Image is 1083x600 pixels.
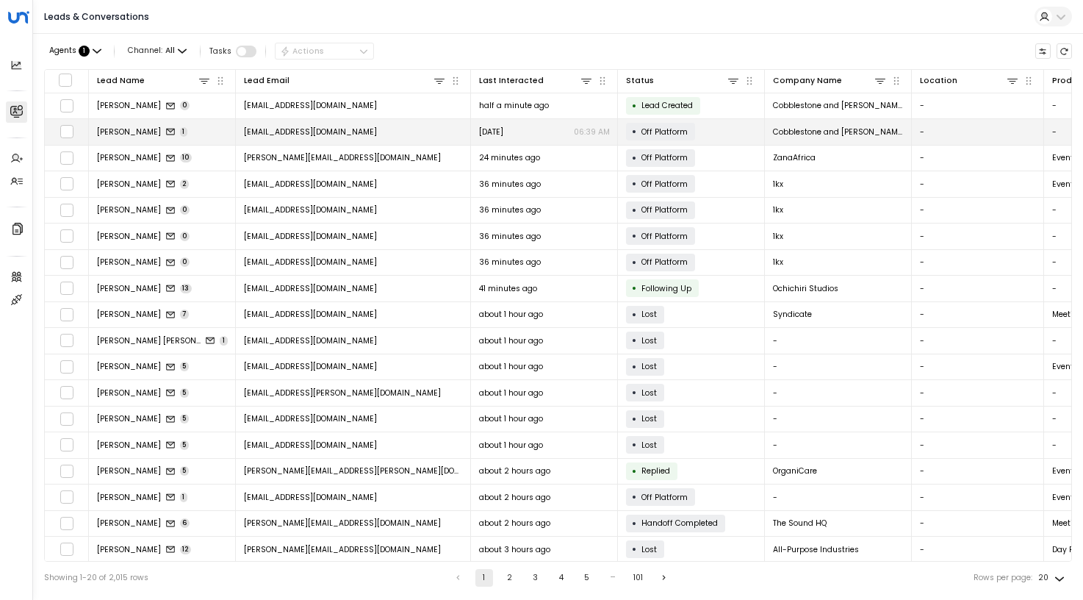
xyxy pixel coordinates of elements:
td: - [912,328,1044,354]
span: about 3 hours ago [479,544,550,555]
span: Rachel Robbert [97,257,161,268]
span: Rachel Robbert [97,204,161,215]
span: Off Platform [641,179,688,190]
span: 7 [180,310,190,319]
td: - [912,537,1044,562]
div: Location [920,74,957,87]
span: 1 [79,46,90,57]
span: half a minute ago [479,100,549,111]
span: Lost [641,413,657,424]
span: Ochichiri Studios [773,283,838,294]
span: about 1 hour ago [479,309,543,320]
div: • [632,96,637,115]
span: Off Platform [641,492,688,503]
span: about 1 hour ago [479,440,543,451]
span: 0 [180,205,190,215]
span: Toggle select row [60,229,73,243]
span: Toggle select row [60,255,73,269]
div: • [632,383,637,402]
span: 36 minutes ago [479,231,541,242]
span: 10 [180,153,193,162]
span: Toggle select row [60,438,73,452]
h2: Leads & Conversations [44,10,149,24]
div: • [632,253,637,272]
span: 5 [180,388,190,398]
span: rr@1kx.capital [244,179,377,190]
span: annasquireslevine@gmail.com [244,413,377,424]
div: Lead Email [244,74,289,87]
td: - [912,511,1044,537]
span: Lost [641,440,657,451]
span: Alison Nakamura [97,152,161,163]
span: cin@ochichiristudios.com [244,283,377,294]
div: • [632,488,637,507]
span: about 2 hours ago [479,492,550,503]
span: 0 [180,101,190,110]
span: 1kx [773,179,783,190]
span: jodi@all-purpose.industries [244,544,441,555]
div: • [632,514,637,533]
span: Doug funk [97,440,161,451]
span: azela.marte@gmail.com [244,387,441,399]
span: Azela Marte [97,387,161,399]
td: - [912,146,1044,171]
span: Channel: [123,43,191,59]
span: Cobblestone and Moss [773,126,904,137]
td: - [912,407,1044,432]
button: Channel:All [123,43,191,59]
div: • [632,331,637,350]
div: Company Name [773,74,888,87]
span: brianna.cryar@organicare.com [244,465,463,476]
span: Lost [641,335,657,346]
td: - [912,354,1044,380]
div: • [632,174,637,193]
div: Status [626,74,741,87]
span: Cobblestone and Moss [773,100,904,111]
span: 1 [180,127,188,137]
span: Toggle select row [60,177,73,191]
button: Actions [275,43,374,60]
span: 36 minutes ago [479,204,541,215]
span: Off Platform [641,152,688,163]
span: 36 minutes ago [479,257,541,268]
div: • [632,435,637,454]
span: about 2 hours ago [479,465,550,476]
span: Toggle select row [60,307,73,321]
button: Go to page 101 [630,569,647,587]
span: Toggle select row [60,516,73,530]
p: 06:39 AM [574,126,610,137]
td: - [912,198,1044,224]
span: Agents [49,47,76,55]
span: Toggle select row [60,99,73,113]
span: Replied [641,465,670,476]
span: 5 [180,362,190,371]
span: autumn@autumnceniza.com [244,492,377,503]
span: Lost [641,309,657,320]
span: 0 [180,257,190,267]
span: cobblestoneandmoss@gmail.com [244,126,377,137]
span: Toggle select row [60,125,73,139]
span: Kimberli Davino [97,100,161,111]
label: Tasks [209,46,231,57]
span: Toggle select row [60,282,73,296]
td: - [912,459,1044,485]
div: Company Name [773,74,842,87]
div: Toggle to display only leads that need your response, callback, or confirmation on recent tours a... [209,46,256,57]
span: 5 [180,466,190,476]
span: Caleb Carithers [97,309,161,320]
span: Jodi Sweetbaum [97,544,161,555]
td: - [912,224,1044,249]
div: Actions [280,46,325,57]
span: 41 minutes ago [479,283,537,294]
span: dkfunk.cpa.cga@outlook.com [244,440,377,451]
span: Off Platform [641,126,688,137]
span: Anna [97,413,161,424]
div: Lead Email [244,74,447,87]
span: Autumn Ceniza [97,492,161,503]
span: The Sound HQ [773,518,827,529]
span: harjot@thesoundhq.com [244,518,441,529]
span: about 1 hour ago [479,361,543,372]
td: - [765,328,912,354]
td: - [765,432,912,458]
div: … [604,569,622,587]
